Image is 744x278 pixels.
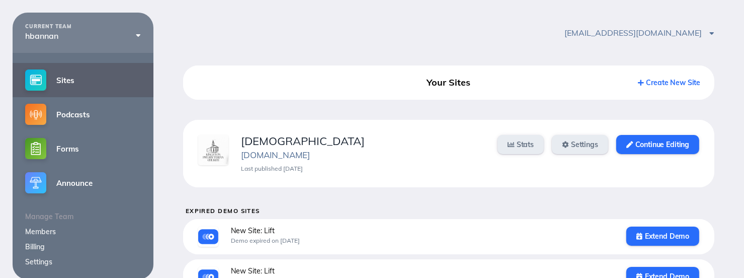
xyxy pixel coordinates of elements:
span: [EMAIL_ADDRESS][DOMAIN_NAME] [564,28,714,38]
a: Continue Editing [616,135,699,154]
div: New Site: Lift [231,267,614,275]
a: Settings [552,135,608,154]
img: announce-small@2x.png [25,172,46,193]
div: [DEMOGRAPHIC_DATA] [241,135,485,148]
a: Create New Site [638,78,701,87]
a: Members [25,227,56,236]
div: CURRENT TEAM [25,24,141,30]
img: lift.png [198,227,218,247]
a: Podcasts [13,97,153,131]
a: Extend Demo [626,227,699,246]
div: hbannan [25,31,141,40]
div: New Site: Lift [231,227,614,235]
a: Sites [13,63,153,97]
span: Manage Team [25,212,73,221]
a: Announce [13,166,153,200]
img: hfpah3mxoqtvh8wk.jpg [198,135,228,165]
a: Forms [13,131,153,166]
h5: Expired Demo Sites [186,207,715,214]
img: forms-small@2x.png [25,138,46,159]
a: Settings [25,257,52,266]
a: [DOMAIN_NAME] [241,150,310,160]
a: Billing [25,242,45,251]
img: sites-small@2x.png [25,69,46,91]
div: Your Sites [365,74,533,92]
a: Stats [498,135,544,154]
div: Last published [DATE] [241,165,485,172]
div: Demo expired on [DATE] [231,237,614,244]
img: podcasts-small@2x.png [25,104,46,125]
